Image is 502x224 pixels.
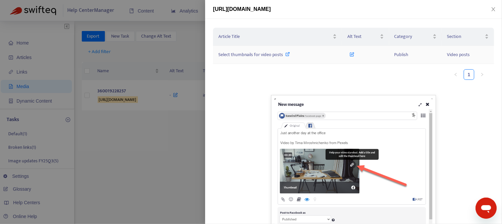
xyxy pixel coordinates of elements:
button: Close [489,6,498,13]
th: Article Title [213,28,342,46]
li: Previous Page [451,69,461,80]
li: 1 [464,69,474,80]
span: Publish [394,51,409,58]
span: Select thumbnails for video posts [218,51,283,58]
th: Section [442,28,494,46]
a: 1 [464,70,474,80]
span: Category [394,33,431,40]
button: right [477,69,487,80]
span: Section [447,33,484,40]
th: Category [389,28,442,46]
li: Next Page [477,69,487,80]
span: Article Title [218,33,331,40]
span: Video posts [447,51,470,58]
span: left [454,73,458,77]
span: Alt Text [347,33,379,40]
iframe: Button to launch messaging window [476,198,497,219]
button: left [451,69,461,80]
span: close [491,7,496,12]
th: Alt Text [342,28,389,46]
span: [URL][DOMAIN_NAME] [213,6,271,12]
span: right [480,73,484,77]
